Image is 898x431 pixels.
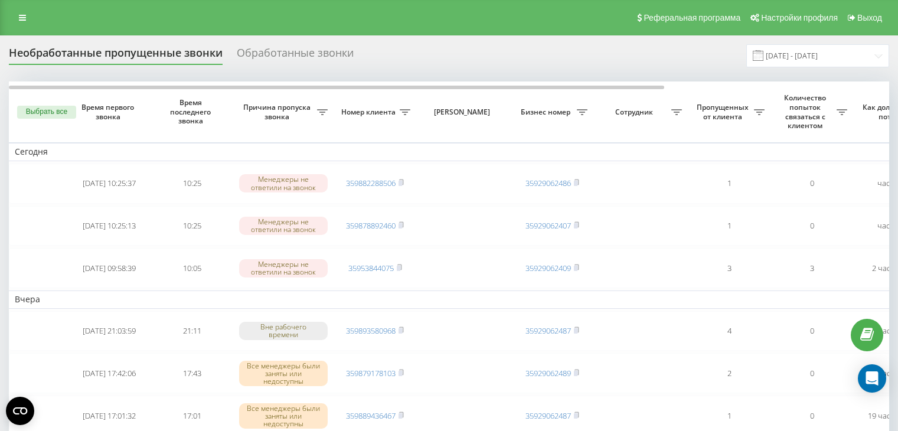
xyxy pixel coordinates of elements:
td: 3 [770,248,853,288]
div: Все менеджеры были заняты или недоступны [239,361,328,387]
td: 4 [688,311,770,351]
a: 359882288506 [346,178,396,188]
td: 1 [688,164,770,204]
div: Вне рабочего времени [239,322,328,339]
span: Количество попыток связаться с клиентом [776,93,837,130]
td: [DATE] 09:58:39 [68,248,151,288]
td: [DATE] 10:25:13 [68,206,151,246]
button: Выбрать все [17,106,76,119]
td: 0 [770,353,853,393]
a: 35929062487 [525,410,571,421]
td: 0 [770,206,853,246]
a: 35929062409 [525,263,571,273]
a: 35929062407 [525,220,571,231]
td: [DATE] 10:25:37 [68,164,151,204]
div: Open Intercom Messenger [858,364,886,393]
a: 359879178103 [346,368,396,378]
td: 10:25 [151,206,233,246]
td: 0 [770,164,853,204]
a: 359878892460 [346,220,396,231]
span: Время последнего звонка [160,98,224,126]
td: 21:11 [151,311,233,351]
div: Менеджеры не ответили на звонок [239,259,328,277]
td: 0 [770,311,853,351]
a: 359893580968 [346,325,396,336]
span: Сотрудник [599,107,671,117]
div: Обработанные звонки [237,47,354,65]
td: 10:25 [151,164,233,204]
a: 35929062487 [525,325,571,336]
td: 3 [688,248,770,288]
div: Необработанные пропущенные звонки [9,47,223,65]
td: [DATE] 17:42:06 [68,353,151,393]
span: Реферальная программа [644,13,740,22]
td: 17:43 [151,353,233,393]
td: 10:05 [151,248,233,288]
a: 359889436467 [346,410,396,421]
button: Open CMP widget [6,397,34,425]
span: Выход [857,13,882,22]
span: Бизнес номер [517,107,577,117]
span: Номер клиента [339,107,400,117]
span: [PERSON_NAME] [426,107,501,117]
td: [DATE] 21:03:59 [68,311,151,351]
span: Время первого звонка [77,103,141,121]
a: 35953844075 [348,263,394,273]
span: Причина пропуска звонка [239,103,317,121]
a: 35929062489 [525,368,571,378]
span: Пропущенных от клиента [694,103,754,121]
div: Все менеджеры были заняты или недоступны [239,403,328,429]
td: 1 [688,206,770,246]
td: 2 [688,353,770,393]
a: 35929062486 [525,178,571,188]
div: Менеджеры не ответили на звонок [239,217,328,234]
div: Менеджеры не ответили на звонок [239,174,328,192]
span: Настройки профиля [761,13,838,22]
